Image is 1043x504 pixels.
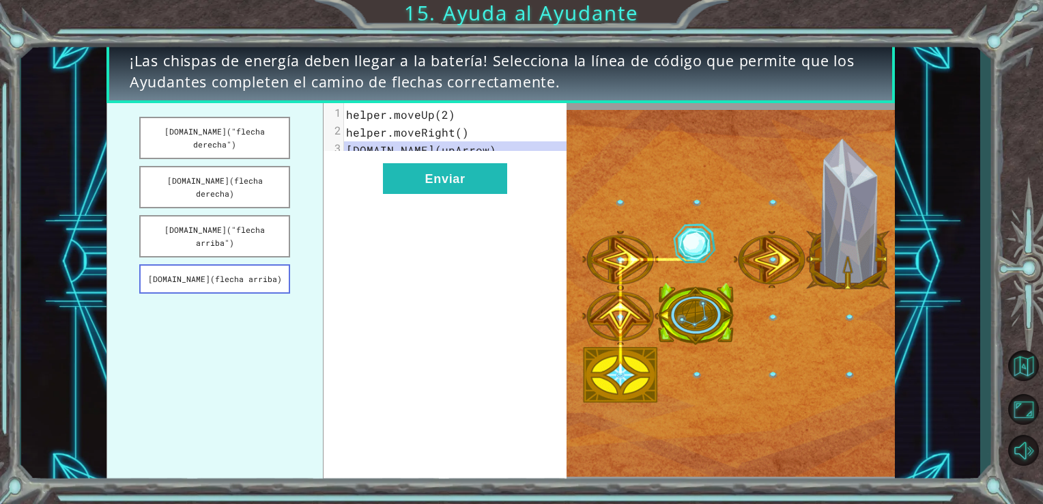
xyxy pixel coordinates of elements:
[1003,344,1043,389] a: Volver al mapa
[139,117,290,159] button: [DOMAIN_NAME]("flecha derecha")
[1003,346,1043,385] button: Volver al mapa
[324,106,343,120] div: 1
[346,107,455,122] span: helper.moveUp(2)
[346,143,496,157] span: [DOMAIN_NAME](upArrow)
[567,110,895,476] img: Interactive Art
[324,141,343,155] div: 3
[130,51,872,92] span: ¡Las chispas de energía deben llegar a la batería! Selecciona la línea de código que permite que ...
[1003,391,1043,428] button: Maximizar navegador
[139,166,290,208] button: [DOMAIN_NAME](flecha derecha)
[139,215,290,257] button: [DOMAIN_NAME]("flecha arriba")
[383,163,507,194] button: Enviar
[1003,432,1043,468] button: Sonido apagado
[139,264,290,294] button: [DOMAIN_NAME](flecha arriba)
[346,125,469,139] span: helper.moveRight()
[324,124,343,137] div: 2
